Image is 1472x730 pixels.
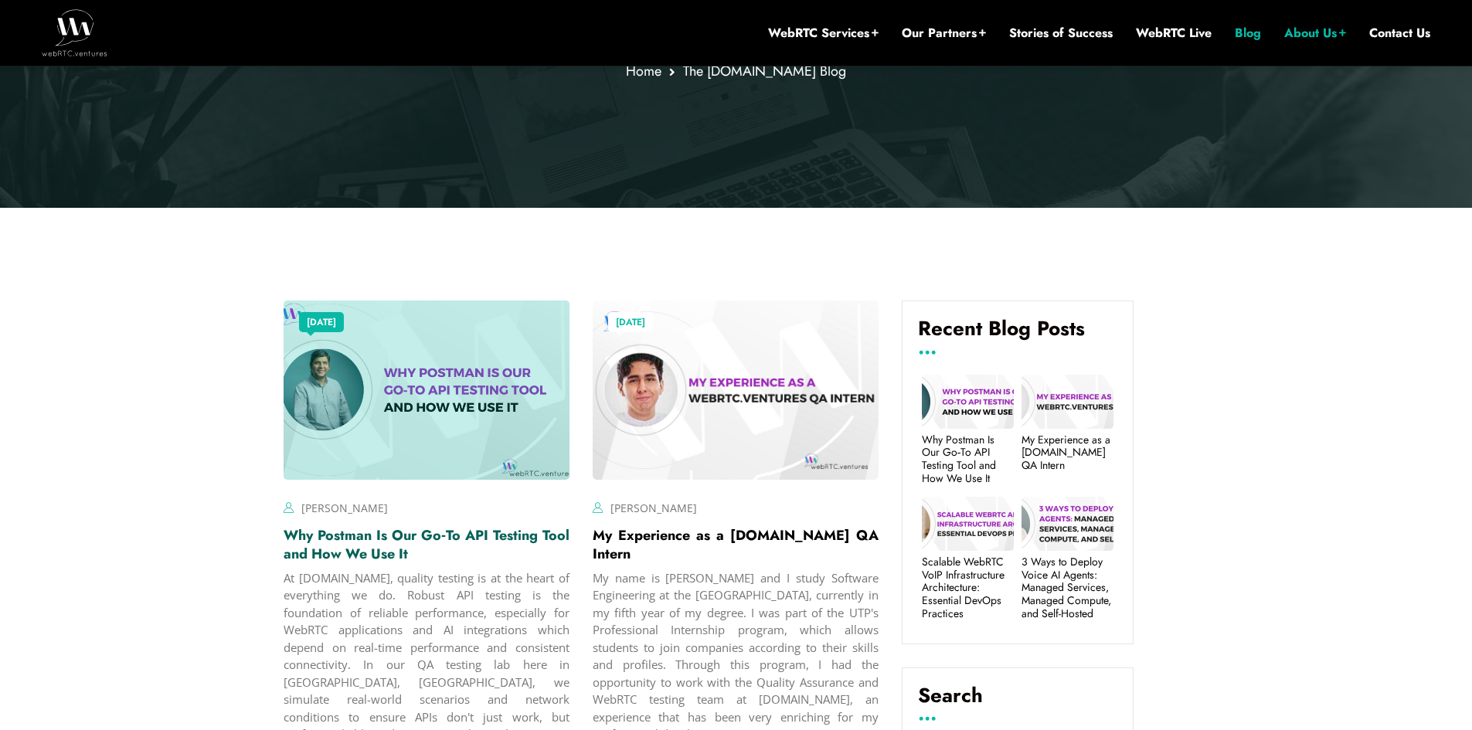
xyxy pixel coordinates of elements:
[902,25,986,42] a: Our Partners
[284,525,569,564] a: Why Postman Is Our Go‑To API Testing Tool and How We Use It
[593,300,879,479] img: image
[1022,433,1113,472] a: My Experience as a [DOMAIN_NAME] QA Intern
[1369,25,1430,42] a: Contact Us
[1235,25,1261,42] a: Blog
[42,9,107,56] img: WebRTC.ventures
[1136,25,1212,42] a: WebRTC Live
[683,61,846,81] span: The [DOMAIN_NAME] Blog
[918,684,1117,719] label: Search
[768,25,879,42] a: WebRTC Services
[918,317,1117,352] h4: Recent Blog Posts
[922,433,1014,485] a: Why Postman Is Our Go‑To API Testing Tool and How We Use It
[1284,25,1346,42] a: About Us
[922,555,1014,620] a: Scalable WebRTC VoIP Infrastructure Architecture: Essential DevOps Practices
[610,501,697,515] a: [PERSON_NAME]
[593,525,879,564] a: My Experience as a [DOMAIN_NAME] QA Intern
[626,61,661,81] a: Home
[299,312,344,332] a: [DATE]
[608,312,653,332] a: [DATE]
[301,501,388,515] a: [PERSON_NAME]
[1009,25,1113,42] a: Stories of Success
[1022,555,1113,620] a: 3 Ways to Deploy Voice AI Agents: Managed Services, Managed Compute, and Self-Hosted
